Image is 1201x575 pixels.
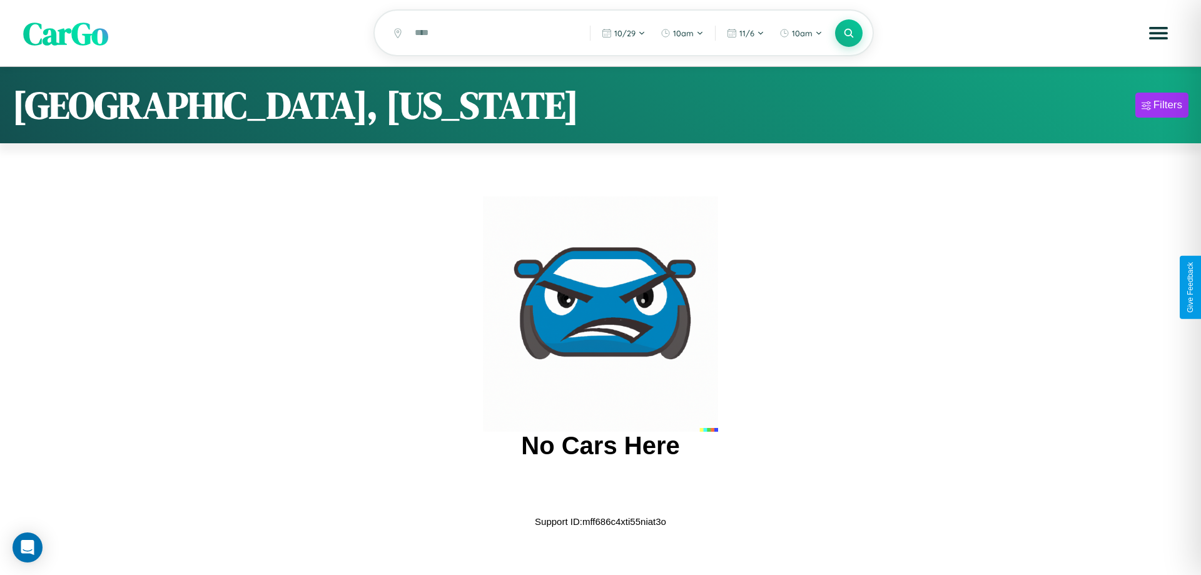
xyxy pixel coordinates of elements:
[535,513,666,530] p: Support ID: mff686c4xti55niat3o
[1141,16,1176,51] button: Open menu
[673,28,694,38] span: 10am
[521,432,679,460] h2: No Cars Here
[595,23,652,43] button: 10/29
[739,28,754,38] span: 11 / 6
[1135,93,1188,118] button: Filters
[13,79,579,131] h1: [GEOGRAPHIC_DATA], [US_STATE]
[721,23,771,43] button: 11/6
[773,23,829,43] button: 10am
[654,23,710,43] button: 10am
[483,196,718,432] img: car
[1186,262,1195,313] div: Give Feedback
[13,532,43,562] div: Open Intercom Messenger
[1153,99,1182,111] div: Filters
[23,11,108,54] span: CarGo
[792,28,813,38] span: 10am
[614,28,636,38] span: 10 / 29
